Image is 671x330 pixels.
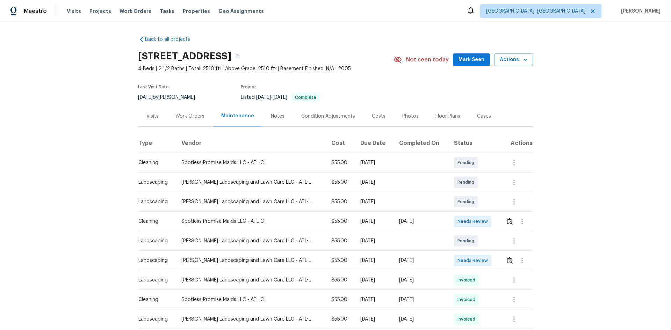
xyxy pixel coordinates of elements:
[138,95,153,100] span: [DATE]
[448,133,500,153] th: Status
[477,113,491,120] div: Cases
[507,257,513,264] img: Review Icon
[176,133,326,153] th: Vendor
[138,257,170,264] div: Landscaping
[138,277,170,284] div: Landscaping
[218,8,264,15] span: Geo Assignments
[241,95,320,100] span: Listed
[231,50,244,63] button: Copy Address
[360,198,388,205] div: [DATE]
[402,113,419,120] div: Photos
[360,237,388,244] div: [DATE]
[301,113,355,120] div: Condition Adjustments
[331,159,349,166] div: $55.00
[360,159,388,166] div: [DATE]
[138,198,170,205] div: Landscaping
[67,8,81,15] span: Visits
[181,159,320,166] div: Spotless Promise Maids LLC - ATL-C
[181,218,320,225] div: Spotless Promise Maids LLC - ATL-C
[138,65,394,72] span: 4 Beds | 2 1/2 Baths | Total: 2510 ft² | Above Grade: 2510 ft² | Basement Finished: N/A | 2005
[360,179,388,186] div: [DATE]
[331,316,349,323] div: $55.00
[181,198,320,205] div: [PERSON_NAME] Landscaping and Lawn Care LLC - ATL-L
[331,179,349,186] div: $55.00
[500,133,533,153] th: Actions
[138,218,170,225] div: Cleaning
[326,133,355,153] th: Cost
[435,113,460,120] div: Floor Plans
[331,198,349,205] div: $55.00
[459,56,484,64] span: Mark Seen
[394,133,448,153] th: Completed On
[457,237,477,244] span: Pending
[355,133,394,153] th: Due Date
[406,56,449,63] span: Not seen today
[331,257,349,264] div: $55.00
[146,113,159,120] div: Visits
[181,296,320,303] div: Spotless Promise Maids LLC - ATL-C
[506,213,514,230] button: Review Icon
[138,133,176,153] th: Type
[138,36,205,43] a: Back to all projects
[399,277,443,284] div: [DATE]
[457,296,478,303] span: Invoiced
[507,218,513,225] img: Review Icon
[457,218,491,225] span: Needs Review
[486,8,585,15] span: [GEOGRAPHIC_DATA], [GEOGRAPHIC_DATA]
[271,113,284,120] div: Notes
[453,53,490,66] button: Mark Seen
[181,257,320,264] div: [PERSON_NAME] Landscaping and Lawn Care LLC - ATL-L
[360,218,388,225] div: [DATE]
[175,113,204,120] div: Work Orders
[506,252,514,269] button: Review Icon
[399,218,443,225] div: [DATE]
[120,8,151,15] span: Work Orders
[181,237,320,244] div: [PERSON_NAME] Landscaping and Lawn Care LLC - ATL-L
[138,93,203,102] div: by [PERSON_NAME]
[500,56,527,64] span: Actions
[181,277,320,284] div: [PERSON_NAME] Landscaping and Lawn Care LLC - ATL-L
[360,257,388,264] div: [DATE]
[273,95,287,100] span: [DATE]
[360,316,388,323] div: [DATE]
[457,257,491,264] span: Needs Review
[138,53,231,60] h2: [STREET_ADDRESS]
[138,296,170,303] div: Cleaning
[494,53,533,66] button: Actions
[372,113,385,120] div: Costs
[457,316,478,323] span: Invoiced
[457,198,477,205] span: Pending
[241,85,256,89] span: Project
[256,95,271,100] span: [DATE]
[399,257,443,264] div: [DATE]
[138,85,169,89] span: Last Visit Date
[89,8,111,15] span: Projects
[181,316,320,323] div: [PERSON_NAME] Landscaping and Lawn Care LLC - ATL-L
[457,179,477,186] span: Pending
[183,8,210,15] span: Properties
[138,159,170,166] div: Cleaning
[360,277,388,284] div: [DATE]
[399,296,443,303] div: [DATE]
[24,8,47,15] span: Maestro
[618,8,661,15] span: [PERSON_NAME]
[331,296,349,303] div: $55.00
[331,237,349,244] div: $55.00
[138,179,170,186] div: Landscaping
[138,237,170,244] div: Landscaping
[138,316,170,323] div: Landscaping
[256,95,287,100] span: -
[292,95,319,100] span: Complete
[331,277,349,284] div: $55.00
[221,112,254,119] div: Maintenance
[160,9,174,14] span: Tasks
[181,179,320,186] div: [PERSON_NAME] Landscaping and Lawn Care LLC - ATL-L
[360,296,388,303] div: [DATE]
[457,159,477,166] span: Pending
[331,218,349,225] div: $55.00
[457,277,478,284] span: Invoiced
[399,316,443,323] div: [DATE]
